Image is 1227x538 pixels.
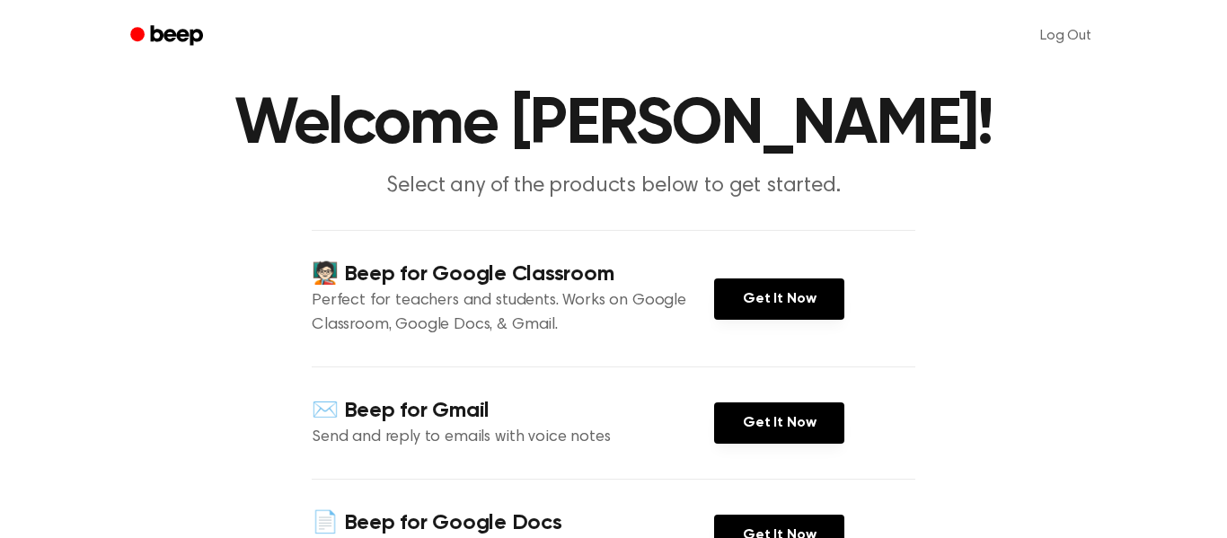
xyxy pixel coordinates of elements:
h4: 📄 Beep for Google Docs [312,508,714,538]
p: Send and reply to emails with voice notes [312,426,714,450]
h4: ✉️ Beep for Gmail [312,396,714,426]
a: Get It Now [714,278,844,320]
h1: Welcome [PERSON_NAME]! [154,93,1073,157]
a: Get It Now [714,402,844,444]
p: Perfect for teachers and students. Works on Google Classroom, Google Docs, & Gmail. [312,289,714,338]
p: Select any of the products below to get started. [269,172,958,201]
h4: 🧑🏻‍🏫 Beep for Google Classroom [312,260,714,289]
a: Beep [118,19,219,54]
a: Log Out [1022,14,1109,57]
